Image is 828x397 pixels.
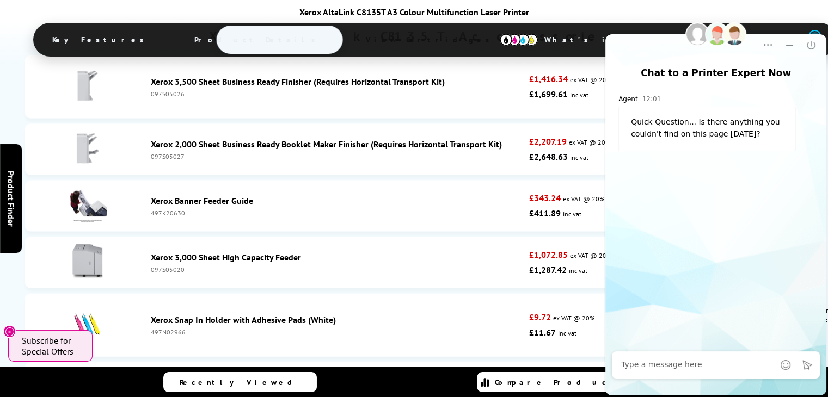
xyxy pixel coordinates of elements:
span: ex VAT @ 20% [570,251,611,259]
img: Xerox Snap In Holder with Adhesive Pads (White) [69,305,107,343]
span: inc vat [570,153,588,162]
a: Xerox 3,000 Sheet High Capacity Feeder [151,252,301,263]
div: 097S05027 [151,152,524,160]
strong: £9.72 [529,312,551,322]
span: inc vat [570,91,588,99]
span: Key Features [36,27,166,53]
div: Xerox AltaLink C8135T A3 Colour Multifunction Laser Printer [33,7,795,17]
span: inc vat [558,329,576,337]
a: Xerox Snap In Holder with Adhesive Pads (White) [151,314,336,325]
span: ex VAT @ 20% [569,138,610,146]
span: ex VAT @ 20% [553,314,594,322]
img: cmyk-icon.svg [500,34,538,46]
div: 097S05026 [151,90,524,98]
img: Xerox Banner Feeder Guide [69,186,107,224]
strong: £1,072.85 [529,249,568,260]
strong: £1,699.61 [529,89,568,100]
span: Compare Products [495,377,627,387]
strong: £411.89 [529,208,561,219]
div: 097S05020 [151,265,524,274]
span: Subscribe for Special Offers [22,335,82,357]
a: Compare Products [477,372,630,392]
span: What’s in the Box? [528,27,711,53]
strong: £343.24 [529,193,561,203]
img: Xerox 2,000 Sheet Business Ready Booklet Maker Finisher (Requires Horizontal Transport Kit) [69,129,107,168]
div: 497K20630 [151,209,524,217]
span: View Cartridges [349,26,516,54]
button: Close [3,325,16,338]
span: ex VAT @ 20% [570,76,611,84]
img: Xerox 3,500 Sheet Business Ready Finisher (Requires Horizontal Transport Kit) [69,67,107,105]
span: Product Details [178,27,338,53]
img: Xerox 3,000 Sheet High Capacity Feeder [69,243,107,281]
span: Recently Viewed [180,377,303,387]
div: 497N02966 [151,328,524,336]
strong: £1,287.42 [529,264,567,275]
a: Xerox 2,000 Sheet Business Ready Booklet Maker Finisher (Requires Horizontal Transport Kit) [151,139,502,150]
iframe: chat window [604,16,828,397]
span: inc vat [569,266,587,275]
strong: £2,648.63 [529,151,568,162]
strong: £1,416.34 [529,73,568,84]
span: ex VAT @ 20% [563,195,604,203]
a: Recently Viewed [163,372,317,392]
strong: £11.67 [529,327,556,338]
a: Xerox Banner Feeder Guide [151,195,253,206]
a: Xerox 3,500 Sheet Business Ready Finisher (Requires Horizontal Transport Kit) [151,76,445,87]
strong: £2,207.19 [529,136,567,147]
span: Product Finder [5,171,16,227]
span: inc vat [563,210,581,218]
